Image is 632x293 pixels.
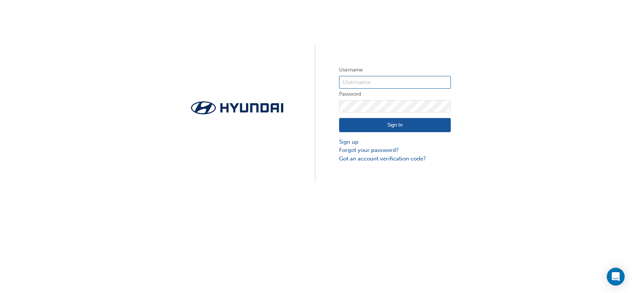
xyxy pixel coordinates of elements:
label: Password [339,90,451,99]
label: Username [339,66,451,74]
img: Trak [181,99,293,117]
div: Open Intercom Messenger [607,268,625,286]
button: Sign In [339,118,451,132]
input: Username [339,76,451,89]
a: Forgot your password? [339,146,451,155]
a: Sign up [339,138,451,146]
a: Got an account verification code? [339,155,451,163]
